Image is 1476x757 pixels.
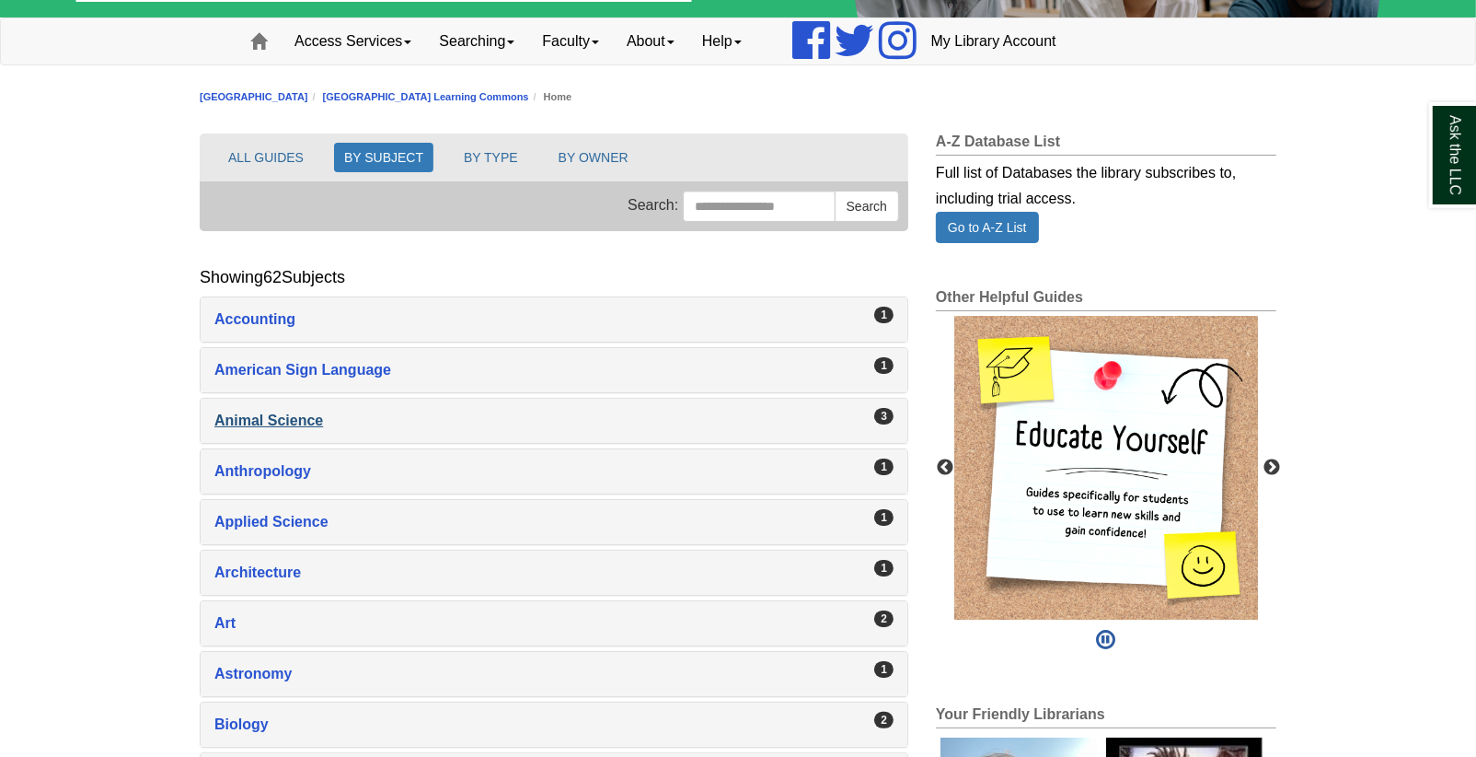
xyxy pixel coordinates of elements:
button: Previous [936,459,954,477]
div: 1 [874,560,894,576]
a: American Sign Language [214,357,894,383]
h2: A-Z Database List [936,134,1276,156]
a: Go to A-Z List [936,212,1039,243]
div: 2 [874,611,894,627]
a: Architecture [214,560,894,586]
div: This box contains rotating images [954,316,1258,620]
button: BY OWNER [548,143,639,172]
span: Search: [628,197,678,213]
div: 3 [874,408,894,425]
a: Accounting [214,307,894,332]
div: 1 [874,509,894,526]
a: Art [214,611,894,636]
a: [GEOGRAPHIC_DATA] [200,91,308,102]
a: Searching [425,18,528,64]
div: Full list of Databases the library subscribes to, including trial access. [936,156,1276,212]
button: Next [1263,459,1281,477]
button: ALL GUIDES [218,143,314,172]
a: Biology [214,712,894,738]
button: Search [835,191,899,222]
span: 62 [263,268,282,286]
button: Pause [1091,620,1122,660]
h2: Showing Subjects [200,268,345,287]
div: 1 [874,661,894,678]
a: Faculty [528,18,613,64]
a: About [613,18,688,64]
li: Home [529,88,572,106]
div: 2 [874,712,894,728]
h2: Your Friendly Librarians [936,706,1276,728]
a: [GEOGRAPHIC_DATA] Learning Commons [323,91,529,102]
a: Access Services [281,18,425,64]
a: Anthropology [214,459,894,484]
a: Applied Science [214,509,894,535]
nav: breadcrumb [200,88,1276,106]
h2: Other Helpful Guides [936,289,1276,311]
img: Educate yourself! Guides specifically for students to use to learn new skills and gain confidence! [954,316,1258,620]
div: 1 [874,459,894,475]
a: Help [688,18,755,64]
a: Animal Science [214,408,894,434]
a: Astronomy [214,661,894,687]
button: BY TYPE [454,143,528,172]
button: BY SUBJECT [334,143,433,172]
div: 1 [874,307,894,323]
a: My Library Account [917,18,1070,64]
input: Search this Group [683,191,836,222]
div: 1 [874,357,894,374]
